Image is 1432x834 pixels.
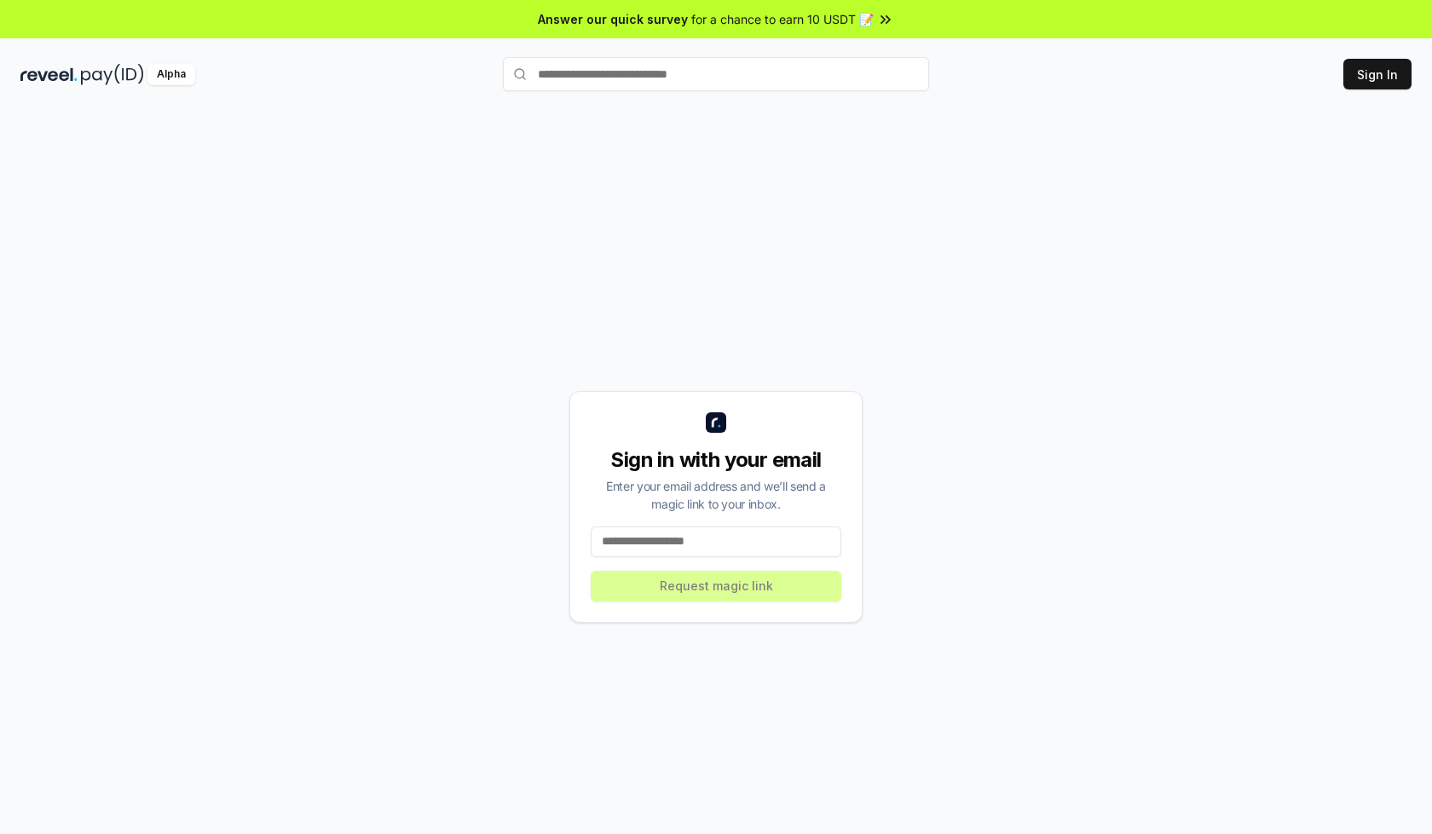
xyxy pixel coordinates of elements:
[591,477,841,513] div: Enter your email address and we’ll send a magic link to your inbox.
[147,64,195,85] div: Alpha
[706,412,726,433] img: logo_small
[538,10,688,28] span: Answer our quick survey
[81,64,144,85] img: pay_id
[591,446,841,474] div: Sign in with your email
[691,10,874,28] span: for a chance to earn 10 USDT 📝
[1343,59,1412,89] button: Sign In
[20,64,78,85] img: reveel_dark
